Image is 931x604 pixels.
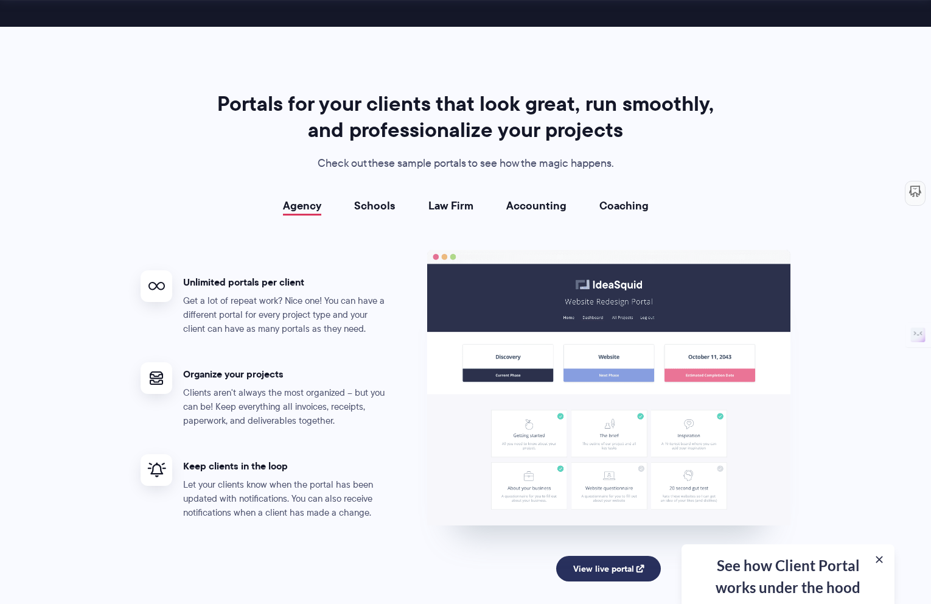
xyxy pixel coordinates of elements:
[183,276,390,289] h4: Unlimited portals per client
[183,294,390,336] p: Get a lot of repeat work? Nice one! You can have a different portal for every project type and yo...
[506,200,567,212] a: Accounting
[599,200,649,212] a: Coaching
[283,200,321,212] a: Agency
[183,386,390,428] p: Clients aren't always the most organized – but you can be! Keep everything all invoices, receipts...
[428,200,473,212] a: Law Firm
[354,200,396,212] a: Schools
[183,368,390,381] h4: Organize your projects
[556,556,661,581] a: View live portal
[183,460,390,472] h4: Keep clients in the loop
[212,155,719,173] p: Check out these sample portals to see how the magic happens.
[212,91,719,143] h2: Portals for your clients that look great, run smoothly, and professionalize your projects
[183,478,390,520] p: Let your clients know when the portal has been updated with notifications. You can also receive n...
